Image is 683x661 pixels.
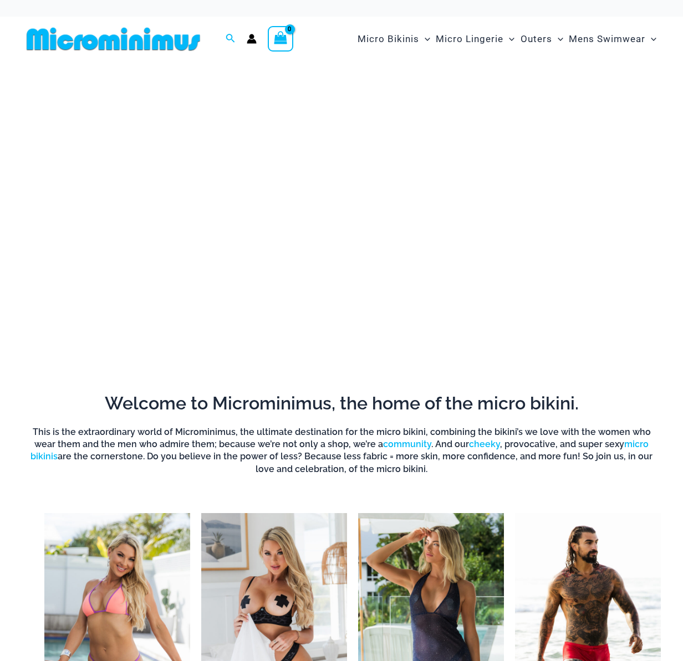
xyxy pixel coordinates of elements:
[521,25,552,53] span: Outers
[353,21,661,58] nav: Site Navigation
[436,25,503,53] span: Micro Lingerie
[645,25,656,53] span: Menu Toggle
[433,22,517,56] a: Micro LingerieMenu ToggleMenu Toggle
[247,34,257,44] a: Account icon link
[469,439,500,449] a: cheeky
[383,439,431,449] a: community
[358,25,419,53] span: Micro Bikinis
[566,22,659,56] a: Mens SwimwearMenu ToggleMenu Toggle
[552,25,563,53] span: Menu Toggle
[22,426,661,476] h6: This is the extraordinary world of Microminimus, the ultimate destination for the micro bikini, c...
[355,22,433,56] a: Micro BikinisMenu ToggleMenu Toggle
[22,27,205,52] img: MM SHOP LOGO FLAT
[569,25,645,53] span: Mens Swimwear
[268,26,293,52] a: View Shopping Cart, empty
[419,25,430,53] span: Menu Toggle
[226,32,236,46] a: Search icon link
[22,392,661,415] h2: Welcome to Microminimus, the home of the micro bikini.
[518,22,566,56] a: OutersMenu ToggleMenu Toggle
[503,25,514,53] span: Menu Toggle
